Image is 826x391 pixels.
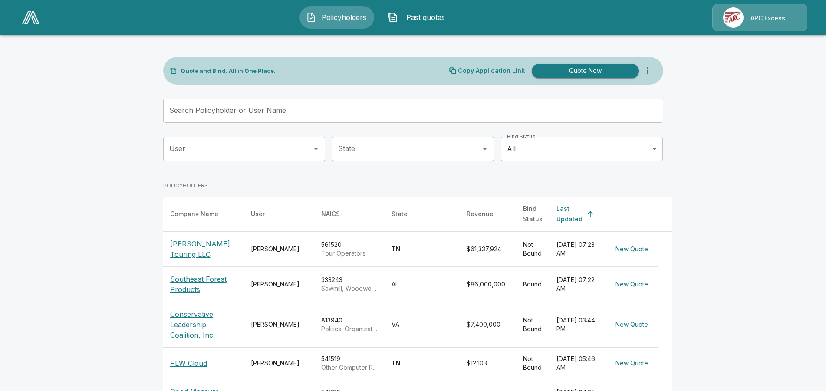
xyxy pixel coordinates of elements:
[550,302,605,348] td: [DATE] 03:44 PM
[321,209,340,219] div: NAICS
[479,143,491,155] button: Open
[321,284,378,293] p: Sawmill, Woodworking, and Paper Machinery Manufacturing
[251,245,307,253] div: [PERSON_NAME]
[528,64,639,78] a: Quote Now
[501,137,663,161] div: All
[550,267,605,302] td: [DATE] 07:22 AM
[321,249,378,258] p: Tour Operators
[550,348,605,379] td: [DATE] 05:46 AM
[170,209,218,219] div: Company Name
[460,232,516,267] td: $61,337,924
[385,232,460,267] td: TN
[381,6,456,29] button: Past quotes IconPast quotes
[392,209,408,219] div: State
[507,133,535,140] label: Bind Status
[310,143,322,155] button: Open
[321,363,378,372] p: Other Computer Related Services
[320,12,368,23] span: Policyholders
[516,267,550,302] td: Bound
[556,204,582,224] div: Last Updated
[723,7,744,28] img: Agency Icon
[612,355,652,371] button: New Quote
[639,62,656,79] button: more
[385,348,460,379] td: TN
[460,348,516,379] td: $12,103
[550,232,605,267] td: [DATE] 07:23 AM
[299,6,374,29] button: Policyholders IconPolicyholders
[385,302,460,348] td: VA
[321,276,378,293] div: 333243
[306,12,316,23] img: Policyholders Icon
[467,209,494,219] div: Revenue
[181,68,276,74] p: Quote and Bind. All in One Place.
[516,197,550,232] th: Bind Status
[750,14,796,23] p: ARC Excess & Surplus
[612,276,652,292] button: New Quote
[321,316,378,333] div: 813940
[460,302,516,348] td: $7,400,000
[321,355,378,372] div: 541519
[170,239,237,260] p: [PERSON_NAME] Touring LLC
[385,267,460,302] td: AL
[388,12,398,23] img: Past quotes Icon
[321,240,378,258] div: 561520
[612,317,652,333] button: New Quote
[251,280,307,289] div: [PERSON_NAME]
[251,320,307,329] div: [PERSON_NAME]
[516,232,550,267] td: Not Bound
[251,209,265,219] div: User
[460,267,516,302] td: $86,000,000
[458,68,525,74] p: Copy Application Link
[532,64,639,78] button: Quote Now
[321,325,378,333] p: Political Organizations
[612,241,652,257] button: New Quote
[170,274,237,295] p: Southeast Forest Products
[712,4,807,31] a: Agency IconARC Excess & Surplus
[401,12,449,23] span: Past quotes
[163,182,208,190] p: POLICYHOLDERS
[170,358,207,368] p: PLW Cloud
[170,309,237,340] p: Conservative Leadership Coalition, Inc.
[22,11,39,24] img: AA Logo
[516,348,550,379] td: Not Bound
[516,302,550,348] td: Not Bound
[251,359,307,368] div: [PERSON_NAME]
